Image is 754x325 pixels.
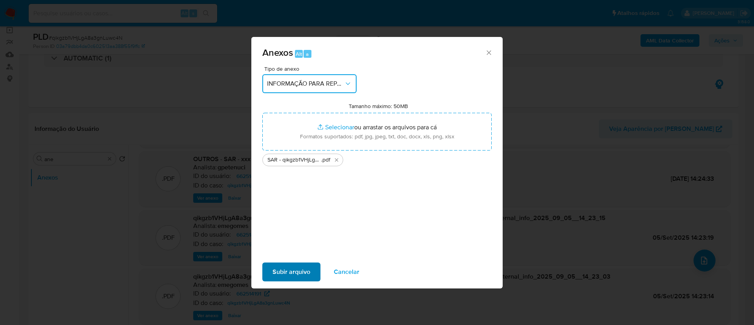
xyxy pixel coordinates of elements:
button: INFORMAÇÃO PARA REPORTE - COAF [262,74,357,93]
span: INFORMAÇÃO PARA REPORTE - COAF [267,80,344,88]
button: Subir arquivo [262,263,320,281]
label: Tamanho máximo: 50MB [349,103,408,110]
span: a [306,50,309,58]
ul: Arquivos selecionados [262,151,492,166]
button: Cancelar [324,263,370,281]
span: .pdf [321,156,330,164]
span: Alt [296,50,302,58]
span: Tipo de anexo [264,66,359,72]
button: Excluir SAR - qikgzb1VHjLgA8a3gnLuwc4N - CPF 18233875864 - GENI DE ALMEIDA.pdf [332,155,341,165]
span: Subir arquivo [273,263,310,281]
span: Cancelar [334,263,359,281]
span: SAR - qikgzb1VHjLgA8a3gnLuwc4N - CPF 18233875864 - [PERSON_NAME] [267,156,321,164]
button: Fechar [485,49,492,56]
span: Anexos [262,46,293,59]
